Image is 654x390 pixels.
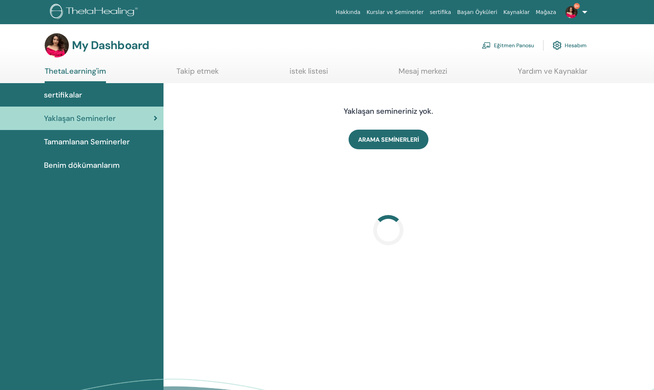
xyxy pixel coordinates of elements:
img: logo.png [50,4,140,21]
a: sertifika [427,5,454,19]
img: chalkboard-teacher.svg [482,42,491,49]
a: Kurslar ve Seminerler [363,5,427,19]
a: Başarı Öyküleri [454,5,500,19]
a: ThetaLearning'im [45,67,106,83]
a: Mesaj merkezi [399,67,447,81]
a: Kaynaklar [500,5,533,19]
span: Tamamlanan Seminerler [44,136,130,147]
span: 9+ [574,3,580,9]
a: Yardım ve Kaynaklar [518,67,587,81]
a: Takip etmek [176,67,219,81]
a: Hakkında [333,5,364,19]
a: istek listesi [290,67,328,81]
span: Yaklaşan Seminerler [44,113,116,124]
img: cog.svg [553,39,562,52]
span: sertifikalar [44,89,82,101]
h3: My Dashboard [72,39,149,52]
h4: Yaklaşan semineriniz yok. [269,107,508,116]
span: ARAMA SEMİNERLERİ [358,136,419,144]
span: Benim dökümanlarım [44,159,120,171]
a: Eğitmen Panosu [482,37,534,54]
img: default.jpg [45,33,69,57]
a: ARAMA SEMİNERLERİ [349,130,428,149]
img: default.jpg [565,6,578,18]
a: Hesabım [553,37,587,54]
a: Mağaza [533,5,559,19]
